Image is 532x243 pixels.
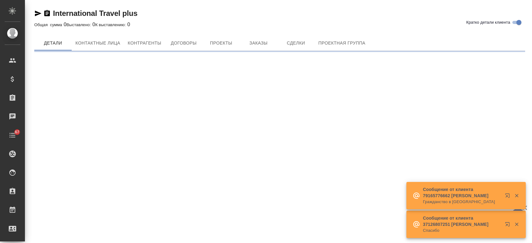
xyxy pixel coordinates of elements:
[53,9,137,17] a: International Travel plus
[423,227,501,234] p: Спасибо
[501,189,516,204] button: Открыть в новой вкладке
[510,193,523,198] button: Закрыть
[75,39,120,47] span: Контактные лица
[281,39,311,47] span: Сделки
[510,222,523,227] button: Закрыть
[501,218,516,233] button: Открыть в новой вкладке
[95,22,127,27] p: К выставлению:
[466,19,510,26] span: Кратко детали клиента
[243,39,273,47] span: Заказы
[318,39,365,47] span: Проектная группа
[66,22,92,27] p: Выставлено:
[34,22,64,27] p: Общая сумма
[11,129,23,135] span: 67
[128,39,161,47] span: Контрагенты
[34,21,525,28] div: 0 0 0
[423,186,501,199] p: Сообщение от клиента 79165776662 [PERSON_NAME]
[38,39,68,47] span: Детали
[43,10,51,17] button: Скопировать ссылку
[206,39,236,47] span: Проекты
[169,39,199,47] span: Договоры
[423,199,501,205] p: Гражданство в [GEOGRAPHIC_DATA]
[423,215,501,227] p: Сообщение от клиента 37126807251 [PERSON_NAME]
[2,127,23,143] a: 67
[34,10,42,17] button: Скопировать ссылку для ЯМессенджера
